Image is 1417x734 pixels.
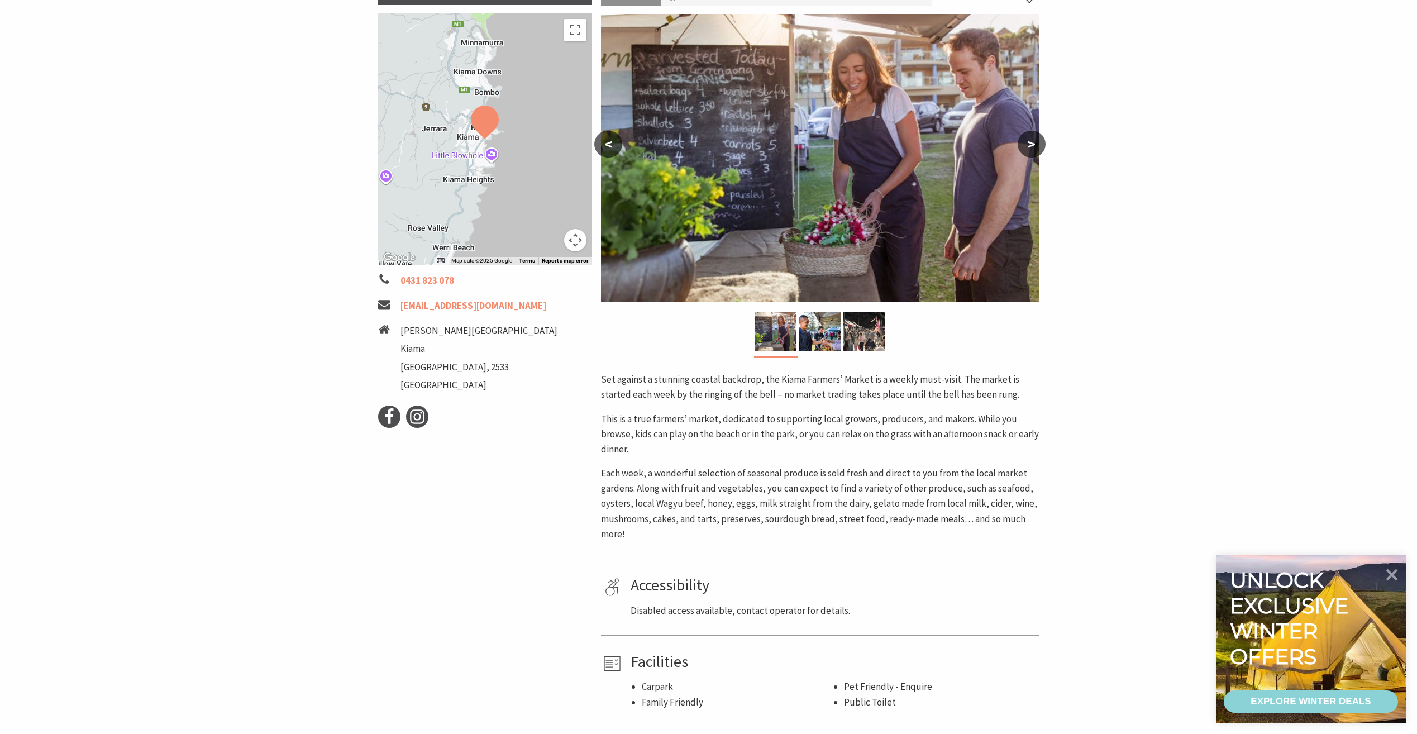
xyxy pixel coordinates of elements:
[400,378,557,393] li: [GEOGRAPHIC_DATA]
[631,603,1035,618] p: Disabled access available, contact operator for details.
[542,258,589,264] a: Report a map error
[381,250,418,265] a: Open this area in Google Maps (opens a new window)
[642,695,833,710] li: Family Friendly
[400,360,557,375] li: [GEOGRAPHIC_DATA], 2533
[601,466,1039,542] p: Each week, a wonderful selection of seasonal produce is sold fresh and direct to you from the loc...
[631,652,1035,671] h4: Facilities
[564,19,586,41] button: Toggle fullscreen view
[400,341,557,356] li: Kiama
[1018,131,1046,158] button: >
[601,412,1039,457] p: This is a true farmers’ market, dedicated to supporting local growers, producers, and makers. Whi...
[844,695,1035,710] li: Public Toilet
[601,14,1039,302] img: Kiama-Farmers-Market-Credit-DNSW
[844,679,1035,694] li: Pet Friendly - Enquire
[564,229,586,251] button: Map camera controls
[400,274,454,287] a: 0431 823 078
[519,258,535,264] a: Terms (opens in new tab)
[400,323,557,339] li: [PERSON_NAME][GEOGRAPHIC_DATA]
[843,312,885,351] img: Kiama Farmers Market
[799,312,841,351] img: Kiama-Farmers-Market-Credit-DNSW
[437,257,445,265] button: Keyboard shortcuts
[755,312,796,351] img: Kiama-Farmers-Market-Credit-DNSW
[601,372,1039,402] p: Set against a stunning coastal backdrop, the Kiama Farmers’ Market is a weekly must-visit. The ma...
[594,131,622,158] button: <
[1230,568,1353,669] div: Unlock exclusive winter offers
[381,250,418,265] img: Google
[1251,690,1371,713] div: EXPLORE WINTER DEALS
[400,299,546,312] a: [EMAIL_ADDRESS][DOMAIN_NAME]
[451,258,512,264] span: Map data ©2025 Google
[1224,690,1398,713] a: EXPLORE WINTER DEALS
[631,576,1035,595] h4: Accessibility
[642,679,833,694] li: Carpark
